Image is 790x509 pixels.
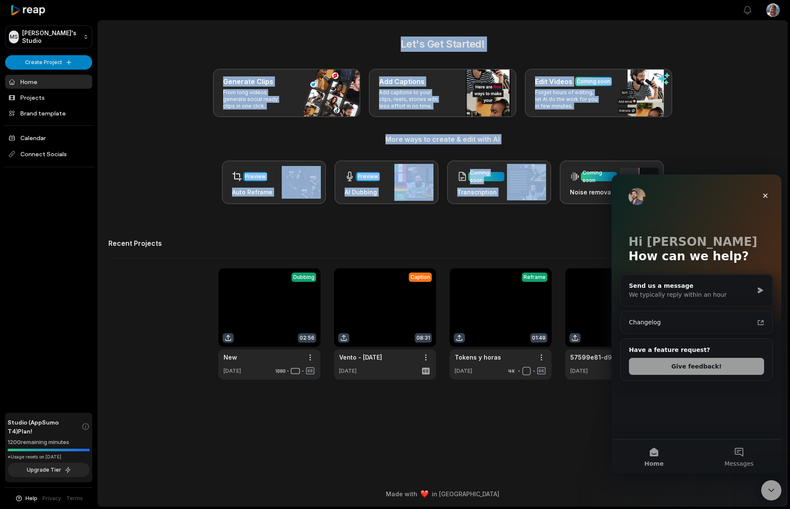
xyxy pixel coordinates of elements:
h3: Add Captions [379,76,425,87]
iframe: Intercom live chat [761,480,782,501]
div: Coming soon [470,169,503,184]
img: heart emoji [421,490,428,498]
div: Coming soon [577,78,610,85]
button: Create Project [5,55,92,70]
p: From long videos generate social ready clips in one click. [223,89,289,110]
h3: Auto Reframe [232,188,272,197]
img: auto_reframe.png [282,166,321,199]
div: MS [9,31,19,43]
a: Terms [66,495,83,502]
a: Home [5,75,92,89]
img: noise_removal.png [620,168,659,197]
div: Coming soon [583,169,615,184]
button: Upgrade Tier [8,463,90,477]
div: Preview [245,173,266,180]
span: Connect Socials [5,146,92,162]
h3: Transcription [457,188,504,197]
div: *Usage resets on [DATE] [8,454,90,460]
a: Tokens y horas [455,353,501,362]
a: Vento - [DATE] [339,353,382,362]
span: Studio (AppSumo T4) Plan! [8,418,82,436]
button: Help [15,495,37,502]
p: Add captions to your clips, reels, stories with less effort in no time. [379,89,445,110]
div: Preview [357,173,378,180]
a: Calendar [5,131,92,145]
h3: Noise removal [570,188,617,197]
a: Brand template [5,106,92,120]
div: 1200 remaining minutes [8,438,90,447]
h3: Edit Videos [535,76,572,87]
img: transcription.png [507,164,546,200]
p: Forget hours of editing, let AI do the work for you in few minutes. [535,89,601,110]
a: New [224,353,237,362]
h2: Let's Get Started! [108,37,777,52]
span: Help [25,495,37,502]
h2: Recent Projects [108,239,162,247]
h3: Generate Clips [223,76,273,87]
iframe: Intercom live chat [612,174,782,473]
img: ai_dubbing.png [394,164,433,201]
h3: AI Dubbing [345,188,380,197]
div: Made with in [GEOGRAPHIC_DATA] [106,489,779,498]
h3: More ways to create & edit with AI [108,134,777,144]
a: Privacy [42,495,61,502]
a: Projects [5,90,92,104]
a: 57599e81-d94b-4b76-b983-31a27c0cd07f [570,353,648,362]
p: [PERSON_NAME]'s Studio [22,29,80,45]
